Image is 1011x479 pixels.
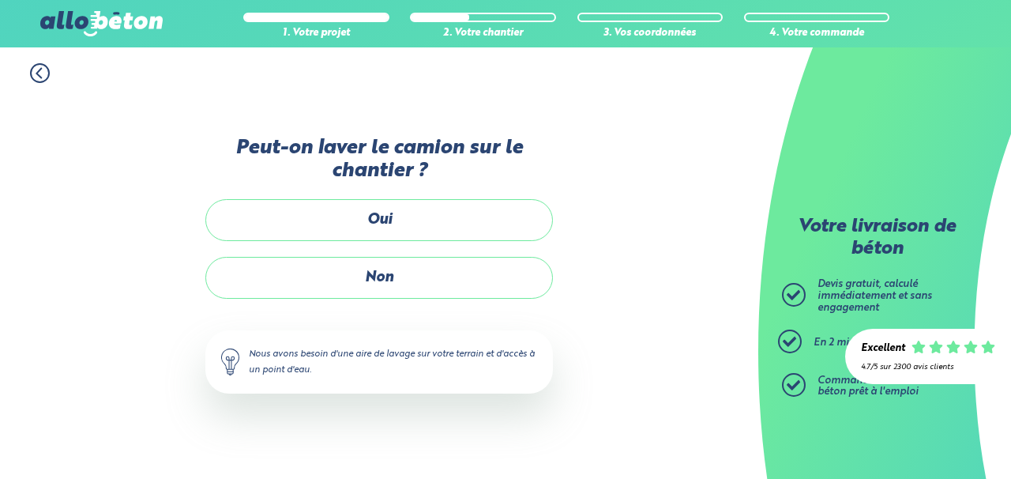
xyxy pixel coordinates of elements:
div: 3. Vos coordonnées [577,28,723,40]
label: Non [205,257,553,299]
label: Oui [205,199,553,241]
div: Nous avons besoin d'une aire de lavage sur votre terrain et d'accès à un point d'eau. [205,330,553,394]
div: 1. Votre projet [243,28,389,40]
p: Votre livraison de béton [786,217,968,260]
div: 2. Votre chantier [410,28,556,40]
iframe: Help widget launcher [870,417,994,462]
label: Peut-on laver le camion sur le chantier ? [205,137,553,183]
div: Excellent [861,343,905,355]
img: allobéton [40,11,162,36]
span: Devis gratuit, calculé immédiatement et sans engagement [817,279,932,312]
span: Commandez ensuite votre béton prêt à l'emploi [817,375,944,398]
span: En 2 minutes top chrono [814,338,931,348]
div: 4. Votre commande [744,28,890,40]
div: 4.7/5 sur 2300 avis clients [861,363,995,372]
